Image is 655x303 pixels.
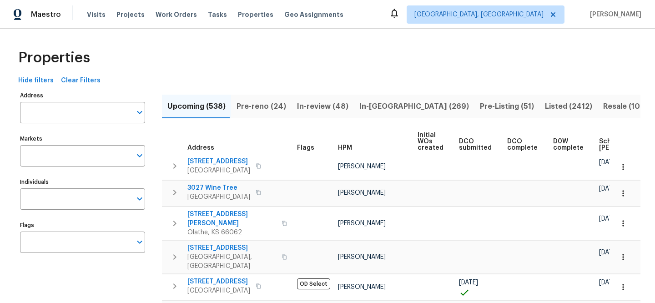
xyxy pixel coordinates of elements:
[20,222,145,228] label: Flags
[284,10,343,19] span: Geo Assignments
[208,11,227,18] span: Tasks
[20,93,145,98] label: Address
[133,106,146,119] button: Open
[599,249,618,256] span: [DATE]
[297,145,314,151] span: Flags
[545,100,592,113] span: Listed (2412)
[187,145,214,151] span: Address
[87,10,106,19] span: Visits
[156,10,197,19] span: Work Orders
[187,252,276,271] span: [GEOGRAPHIC_DATA], [GEOGRAPHIC_DATA]
[116,10,145,19] span: Projects
[480,100,534,113] span: Pre-Listing (51)
[338,220,386,227] span: [PERSON_NAME]
[57,72,104,89] button: Clear Filters
[338,190,386,196] span: [PERSON_NAME]
[187,157,250,166] span: [STREET_ADDRESS]
[297,100,348,113] span: In-review (48)
[459,279,478,286] span: [DATE]
[599,279,618,286] span: [DATE]
[187,277,250,286] span: [STREET_ADDRESS]
[187,166,250,175] span: [GEOGRAPHIC_DATA]
[18,53,90,62] span: Properties
[338,163,386,170] span: [PERSON_NAME]
[187,286,250,295] span: [GEOGRAPHIC_DATA]
[297,278,330,289] span: OD Select
[507,138,538,151] span: DCO complete
[418,132,443,151] span: Initial WOs created
[187,228,276,237] span: Olathe, KS 66062
[18,75,54,86] span: Hide filters
[338,145,352,151] span: HPM
[599,186,618,192] span: [DATE]
[238,10,273,19] span: Properties
[15,72,57,89] button: Hide filters
[586,10,641,19] span: [PERSON_NAME]
[133,192,146,205] button: Open
[167,100,226,113] span: Upcoming (538)
[599,138,650,151] span: Scheduled [PERSON_NAME]
[603,100,653,113] span: Resale (1005)
[237,100,286,113] span: Pre-reno (24)
[133,149,146,162] button: Open
[338,254,386,260] span: [PERSON_NAME]
[459,138,492,151] span: DCO submitted
[187,243,276,252] span: [STREET_ADDRESS]
[31,10,61,19] span: Maestro
[133,236,146,248] button: Open
[414,10,544,19] span: [GEOGRAPHIC_DATA], [GEOGRAPHIC_DATA]
[61,75,101,86] span: Clear Filters
[187,183,250,192] span: 3027 Wine Tree
[338,284,386,290] span: [PERSON_NAME]
[187,210,276,228] span: [STREET_ADDRESS][PERSON_NAME]
[599,159,618,166] span: [DATE]
[20,136,145,141] label: Markets
[553,138,584,151] span: D0W complete
[187,192,250,202] span: [GEOGRAPHIC_DATA]
[20,179,145,185] label: Individuals
[359,100,469,113] span: In-[GEOGRAPHIC_DATA] (269)
[599,216,618,222] span: [DATE]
